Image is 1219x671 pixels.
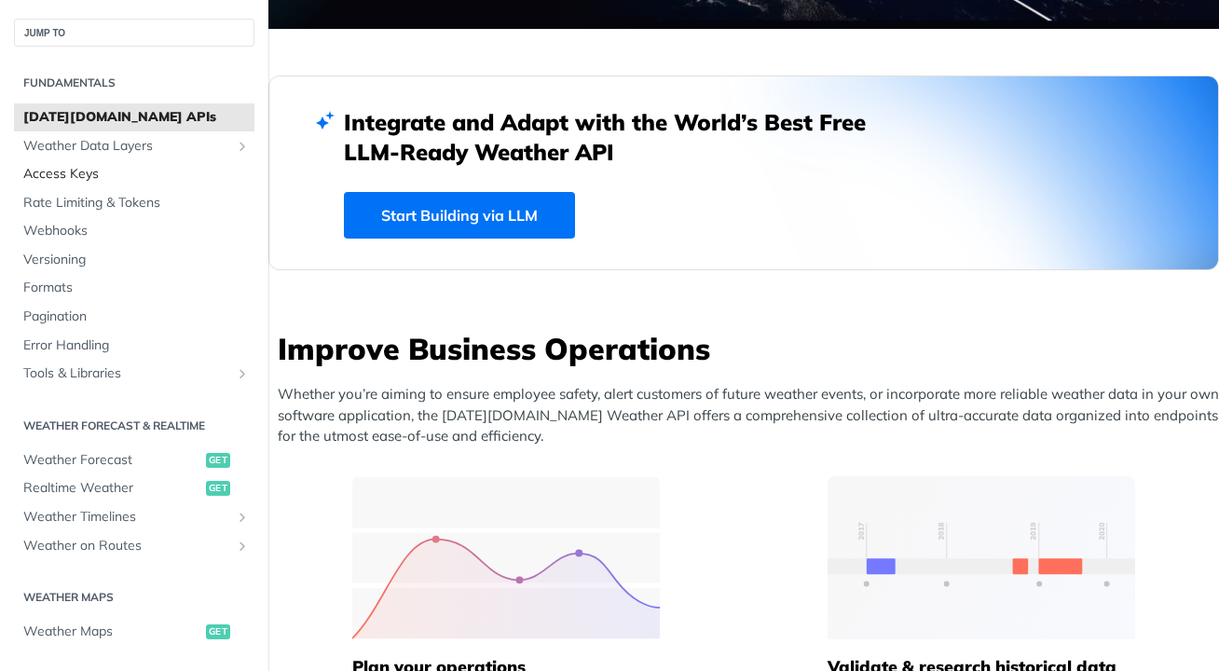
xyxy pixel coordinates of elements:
[352,476,660,639] img: 39565e8-group-4962x.svg
[14,503,254,531] a: Weather TimelinesShow subpages for Weather Timelines
[14,360,254,388] a: Tools & LibrariesShow subpages for Tools & Libraries
[23,508,230,527] span: Weather Timelines
[278,328,1219,369] h3: Improve Business Operations
[23,251,250,269] span: Versioning
[23,308,250,326] span: Pagination
[14,474,254,502] a: Realtime Weatherget
[828,476,1135,639] img: 13d7ca0-group-496-2.svg
[14,446,254,474] a: Weather Forecastget
[23,537,230,555] span: Weather on Routes
[23,336,250,355] span: Error Handling
[23,451,201,470] span: Weather Forecast
[14,103,254,131] a: [DATE][DOMAIN_NAME] APIs
[14,532,254,560] a: Weather on RoutesShow subpages for Weather on Routes
[344,107,894,167] h2: Integrate and Adapt with the World’s Best Free LLM-Ready Weather API
[14,332,254,360] a: Error Handling
[14,418,254,434] h2: Weather Forecast & realtime
[206,453,230,468] span: get
[23,165,250,184] span: Access Keys
[278,384,1219,447] p: Whether you’re aiming to ensure employee safety, alert customers of future weather events, or inc...
[23,222,250,240] span: Webhooks
[23,194,250,212] span: Rate Limiting & Tokens
[235,510,250,525] button: Show subpages for Weather Timelines
[14,19,254,47] button: JUMP TO
[14,132,254,160] a: Weather Data LayersShow subpages for Weather Data Layers
[344,192,575,239] a: Start Building via LLM
[14,75,254,91] h2: Fundamentals
[206,481,230,496] span: get
[23,108,250,127] span: [DATE][DOMAIN_NAME] APIs
[235,139,250,154] button: Show subpages for Weather Data Layers
[23,279,250,297] span: Formats
[235,539,250,554] button: Show subpages for Weather on Routes
[235,366,250,381] button: Show subpages for Tools & Libraries
[14,160,254,188] a: Access Keys
[206,624,230,639] span: get
[14,274,254,302] a: Formats
[23,479,201,498] span: Realtime Weather
[23,137,230,156] span: Weather Data Layers
[14,246,254,274] a: Versioning
[14,589,254,606] h2: Weather Maps
[14,303,254,331] a: Pagination
[14,217,254,245] a: Webhooks
[14,189,254,217] a: Rate Limiting & Tokens
[14,618,254,646] a: Weather Mapsget
[23,623,201,641] span: Weather Maps
[23,364,230,383] span: Tools & Libraries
